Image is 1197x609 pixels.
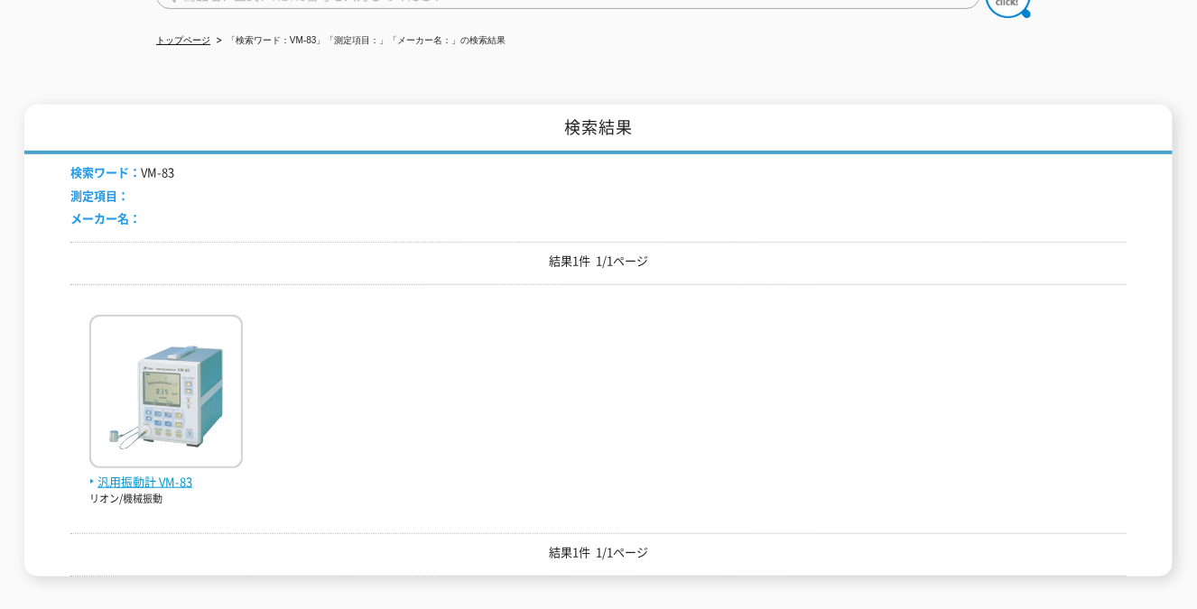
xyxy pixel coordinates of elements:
[156,35,210,45] a: トップページ
[89,473,243,492] span: 汎用振動計 VM-83
[89,492,243,507] p: リオン/機械振動
[89,454,243,492] a: 汎用振動計 VM-83
[70,163,174,182] li: VM-83
[70,163,141,180] span: 検索ワード：
[70,252,1127,271] p: 結果1件 1/1ページ
[89,315,243,473] img: VM-83
[70,543,1127,562] p: 結果1件 1/1ページ
[70,209,141,226] span: メーカー名：
[24,105,1174,154] h1: 検索結果
[70,187,129,204] span: 測定項目：
[213,32,506,51] li: 「検索ワード：VM-83」「測定項目：」「メーカー名：」の検索結果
